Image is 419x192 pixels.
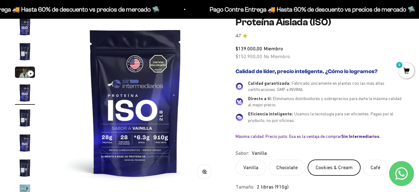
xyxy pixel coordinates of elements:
img: Proteína Aislada (ISO) [50,17,221,188]
img: Proteína Aislada (ISO) [15,83,35,103]
mark: 0 [396,61,403,69]
button: Ir al artículo 4 [15,83,35,105]
img: Directo a ti [236,98,243,105]
span: No Miembro [264,53,290,59]
span: Eficiencia inteligente: [248,111,293,116]
legend: Tamaño: [236,183,254,191]
button: Ir al artículo 3 [15,67,35,80]
div: Máxima calidad. Precio justo. Esa es la ventaja de comprar [236,134,404,139]
div: Un video del producto [7,67,129,78]
h1: Proteína Aislada (ISO) [236,17,404,28]
span: Directo a ti: [248,96,272,101]
span: Fabricado únicamente en plantas con las más altas certificaciones: GMP e INVIMA. [248,81,384,92]
img: Proteína Aislada (ISO) [15,133,35,153]
h2: Calidad de líder, precio inteligente. ¿Cómo lo logramos? [236,68,404,75]
p: Pago Contra Entrega 🚚 Hasta 60% de descuento vs precios de mercado 🛸 [209,4,415,14]
img: Proteína Aislada (ISO) [15,42,35,62]
a: 4.74.7 de 5.0 estrellas [236,33,404,39]
img: Proteína Aislada (ISO) [15,158,35,178]
button: Ir al artículo 2 [15,42,35,63]
span: Calidad garantizada: [248,81,290,86]
div: Un mejor precio [7,80,129,91]
span: Vanilla [252,149,267,157]
button: Ir al artículo 7 [15,158,35,180]
div: Reseñas de otros clientes [7,42,129,53]
span: 2 libras (910g) [257,183,289,191]
button: Ir al artículo 5 [15,108,35,130]
span: Eliminamos distribuidores y sobreprecios para darte la máxima calidad al mejor precio. [248,96,402,108]
button: Ir al artículo 6 [15,133,35,155]
button: Ir al artículo 1 [15,17,35,38]
b: Sin Intermediarios. [341,134,381,139]
img: Eficiencia inteligente [236,114,243,121]
legend: Sabor: [236,149,249,157]
span: $152.900,00 [236,53,262,59]
a: 0 [399,68,414,75]
span: Miembro [264,46,283,51]
img: Proteína Aislada (ISO) [15,108,35,128]
span: Usamos la tecnología para ser eficientes. Pagas por el producto, no por oficinas. [248,111,393,123]
div: Una promoción especial [7,55,129,66]
img: Proteína Aislada (ISO) [15,17,35,37]
span: 4.7 [236,33,241,39]
div: Más información sobre los ingredientes [7,30,129,41]
span: $139.000,00 [236,46,262,51]
span: Enviar [102,94,129,104]
img: Calidad garantizada [236,83,243,90]
p: ¿Qué te haría sentir más seguro de comprar este producto? [7,10,129,24]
